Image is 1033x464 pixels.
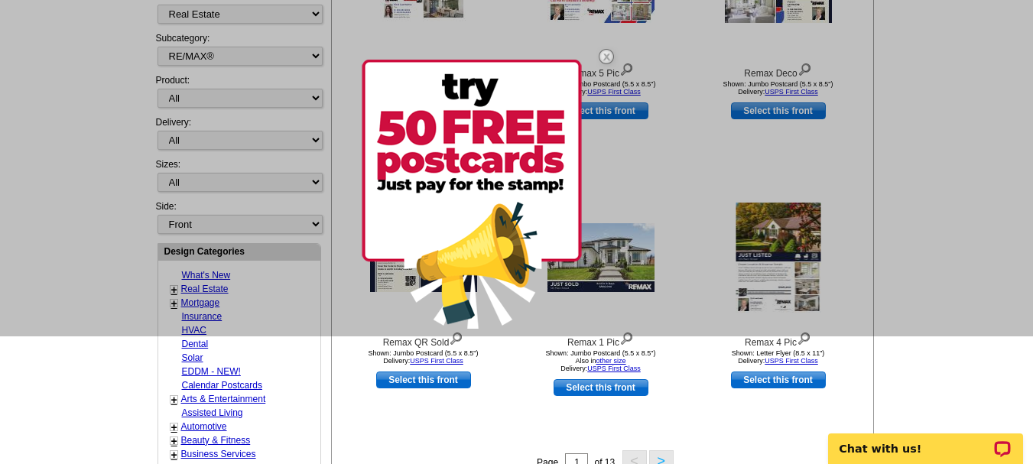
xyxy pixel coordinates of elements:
[410,357,463,365] a: USPS First Class
[171,394,177,406] a: +
[596,357,625,365] a: other size
[554,379,648,396] a: use this design
[584,34,629,79] img: closebutton.png
[694,349,862,365] div: Shown: Letter Flyer (8.5 x 11") Delivery:
[171,435,177,447] a: +
[731,372,826,388] a: use this design
[182,339,209,349] a: Dental
[171,449,177,461] a: +
[181,435,251,446] a: Beauty & Fitness
[587,365,641,372] a: USPS First Class
[182,352,203,363] a: Solar
[517,349,685,372] div: Shown: Jumbo Postcard (5.5 x 8.5") Delivery:
[694,329,862,349] div: Remax 4 Pic
[339,349,508,365] div: Shown: Jumbo Postcard (5.5 x 8.5") Delivery:
[797,329,811,346] img: view design details
[182,380,262,391] a: Calendar Postcards
[818,416,1033,464] iframe: LiveChat chat widget
[339,329,508,349] div: Remax QR Sold
[182,407,243,418] a: Assisted Living
[362,60,582,329] img: 50free.png
[575,357,625,365] span: Also in
[181,449,256,459] a: Business Services
[181,421,227,432] a: Automotive
[765,357,818,365] a: USPS First Class
[181,394,266,404] a: Arts & Entertainment
[182,366,241,377] a: EDDM - NEW!
[376,372,471,388] a: use this design
[171,421,177,433] a: +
